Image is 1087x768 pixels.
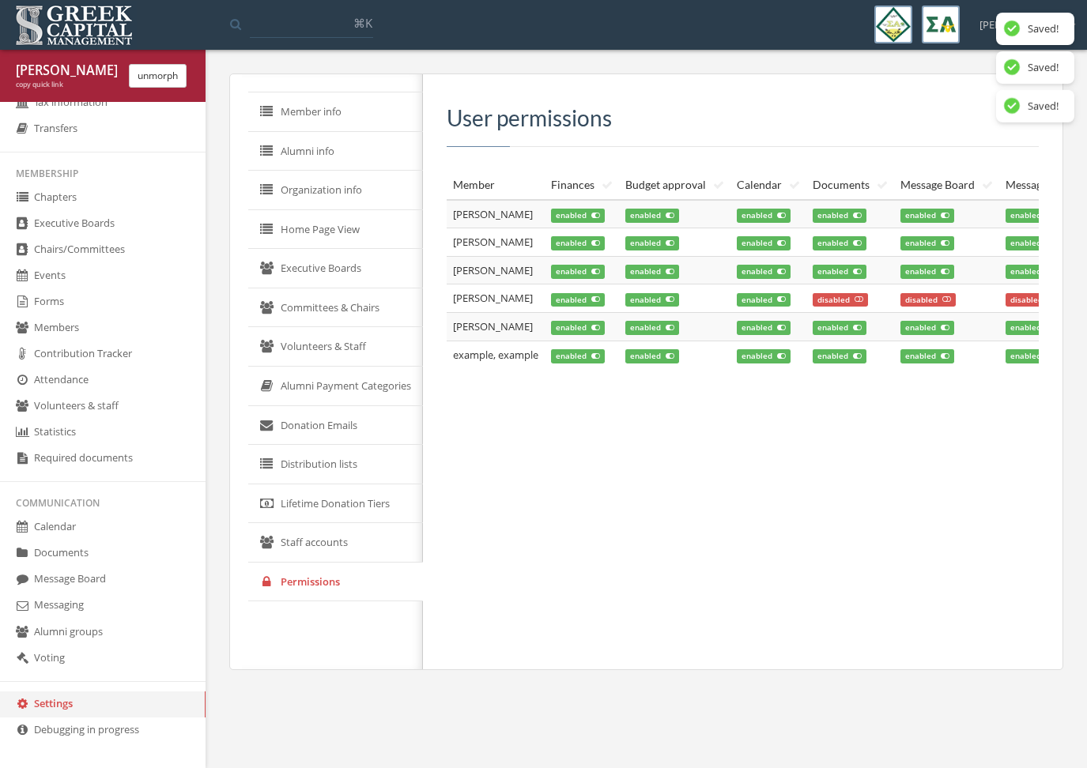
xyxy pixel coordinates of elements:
span: enabled [813,321,866,335]
a: Alumni info [248,132,423,171]
div: [PERSON_NAME] [969,6,1075,32]
span: enabled [551,293,605,307]
span: ⌘K [353,15,372,31]
span: enabled [1006,349,1059,363]
td: example, example [447,341,545,368]
span: enabled [813,349,866,363]
th: Message Board [894,171,999,200]
a: Staff accounts [248,523,423,563]
th: Finances [545,171,619,200]
a: Distribution lists [248,445,423,484]
span: enabled [551,349,605,363]
button: unmorph [129,64,187,88]
div: [PERSON_NAME] [PERSON_NAME] [16,62,117,80]
td: [PERSON_NAME] [447,200,545,228]
td: [PERSON_NAME] [447,256,545,284]
span: enabled [625,265,679,279]
div: Saved! [1028,100,1059,113]
div: copy quick link [16,80,117,90]
a: Executive Boards [248,249,423,288]
span: enabled [551,265,605,279]
th: Calendar [730,171,806,200]
span: disabled [1006,293,1061,307]
span: enabled [1006,236,1059,250]
a: Permissions [248,563,423,602]
td: [PERSON_NAME] [447,284,545,313]
span: enabled [737,236,791,250]
span: disabled [813,293,868,307]
span: enabled [813,209,866,223]
span: enabled [625,236,679,250]
span: [PERSON_NAME] [979,17,1059,32]
span: enabled [900,209,954,223]
span: enabled [737,349,791,363]
span: enabled [551,236,605,250]
td: [PERSON_NAME] [447,228,545,257]
th: Budget approval [619,171,730,200]
span: enabled [900,236,954,250]
span: enabled [625,293,679,307]
th: Member [447,171,545,200]
span: enabled [813,236,866,250]
a: Lifetime Donation Tiers [248,484,423,524]
th: Messaging [999,171,1081,200]
h3: User permissions [447,106,1039,130]
a: Member info [248,92,423,132]
span: enabled [625,209,679,223]
div: Saved! [1028,61,1059,74]
a: Organization info [248,171,423,210]
a: Volunteers & Staff [248,327,423,367]
a: Committees & Chairs [248,288,423,328]
a: Alumni Payment Categories [248,367,423,406]
td: [PERSON_NAME] [447,313,545,341]
span: enabled [551,209,605,223]
span: enabled [737,209,791,223]
span: enabled [900,321,954,335]
a: Home Page View [248,210,423,250]
span: enabled [737,321,791,335]
th: Documents [806,171,894,200]
span: enabled [900,349,954,363]
span: enabled [551,321,605,335]
div: Saved! [1028,22,1059,36]
span: enabled [625,349,679,363]
span: enabled [1006,209,1059,223]
a: Donation Emails [248,406,423,446]
span: enabled [737,265,791,279]
span: disabled [900,293,956,307]
span: enabled [900,265,954,279]
span: enabled [1006,265,1059,279]
span: enabled [813,265,866,279]
span: enabled [1006,321,1059,335]
span: enabled [737,293,791,307]
span: enabled [625,321,679,335]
